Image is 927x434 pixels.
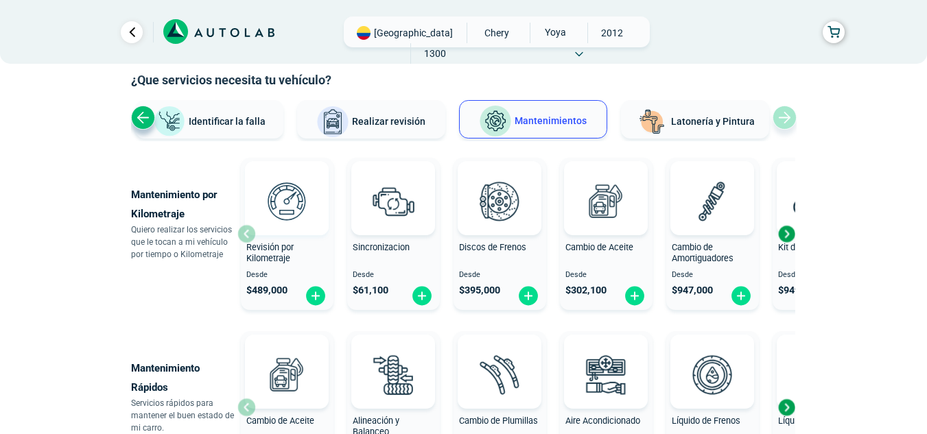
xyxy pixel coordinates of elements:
[778,285,819,296] span: $ 949,000
[246,271,328,280] span: Desde
[682,171,742,231] img: amortiguadores-v3.svg
[257,171,317,231] img: revision_por_kilometraje-v3.svg
[624,285,646,306] img: fi_plus-circle2.svg
[621,100,769,138] button: Latonería y Pintura
[246,285,288,296] span: $ 489,000
[153,106,186,138] img: Identificar la falla
[666,158,759,310] button: Cambio de Amortiguadores Desde $947,000
[353,242,410,252] span: Sincronizacion
[297,100,445,138] button: Realizar revisión
[730,285,752,306] img: fi_plus-circle2.svg
[357,26,371,40] img: Flag of COLOMBIA
[353,285,388,296] span: $ 61,100
[692,164,733,205] img: AD0BCuuxAAAAAElFTkSuQmCC
[352,116,425,127] span: Realizar revisión
[459,415,538,426] span: Cambio de Plumillas
[459,100,607,138] button: Mantenimientos
[530,23,579,42] span: Yoya
[672,271,753,280] span: Desde
[473,23,521,43] span: CHERY
[515,115,587,126] span: Mantenimientos
[560,158,653,310] button: Cambio de Aceite Desde $302,100
[469,344,530,405] img: plumillas-v3.svg
[672,285,713,296] span: $ 947,000
[131,71,797,89] h2: ¿Que servicios necesita tu vehículo?
[479,105,512,138] img: Mantenimientos
[241,158,333,310] button: Revisión por Kilometraje Desde $489,000
[565,285,607,296] span: $ 302,100
[773,158,865,310] button: Kit de Repartición Desde $949,000
[671,116,755,127] span: Latonería y Pintura
[788,344,849,405] img: liquido_refrigerante-v3.svg
[347,158,440,310] button: Sincronizacion Desde $61,100
[131,224,237,261] p: Quiero realizar los servicios que le tocan a mi vehículo por tiempo o Kilometraje
[363,344,423,405] img: alineacion_y_balanceo-v3.svg
[576,171,636,231] img: cambio_de_aceite-v3.svg
[479,337,520,378] img: AD0BCuuxAAAAAElFTkSuQmCC
[682,344,742,405] img: liquido_frenos-v3.svg
[131,106,155,130] div: Previous slide
[459,285,500,296] span: $ 395,000
[454,158,546,310] button: Discos de Frenos Desde $395,000
[131,359,237,397] p: Mantenimiento Rápidos
[316,106,349,138] img: Realizar revisión
[411,285,433,306] img: fi_plus-circle2.svg
[363,171,423,231] img: sincronizacion-v3.svg
[565,242,633,252] span: Cambio de Aceite
[565,271,647,280] span: Desde
[305,285,327,306] img: fi_plus-circle2.svg
[576,344,636,405] img: aire_acondicionado-v3.svg
[266,164,307,205] img: AD0BCuuxAAAAAElFTkSuQmCC
[353,271,434,280] span: Desde
[517,285,539,306] img: fi_plus-circle2.svg
[459,271,541,280] span: Desde
[585,337,626,378] img: AD0BCuuxAAAAAElFTkSuQmCC
[793,188,845,215] img: correa_de_reparticion-v3.svg
[778,415,856,426] span: Líquido Refrigerante
[778,242,846,252] span: Kit de Repartición
[635,106,668,138] img: Latonería y Pintura
[692,337,733,378] img: AD0BCuuxAAAAAElFTkSuQmCC
[479,164,520,205] img: AD0BCuuxAAAAAElFTkSuQmCC
[469,171,530,231] img: frenos2-v3.svg
[459,242,526,252] span: Discos de Frenos
[246,242,294,264] span: Revisión por Kilometraje
[672,415,740,426] span: Líquido de Frenos
[374,26,453,40] span: [GEOGRAPHIC_DATA]
[121,21,143,43] a: Ir al paso anterior
[776,397,797,418] div: Next slide
[131,185,237,224] p: Mantenimiento por Kilometraje
[776,224,797,244] div: Next slide
[373,337,414,378] img: AD0BCuuxAAAAAElFTkSuQmCC
[131,397,237,434] p: Servicios rápidos para mantener el buen estado de mi carro.
[135,100,283,138] button: Identificar la falla
[585,164,626,205] img: AD0BCuuxAAAAAElFTkSuQmCC
[246,415,314,426] span: Cambio de Aceite
[672,242,734,264] span: Cambio de Amortiguadores
[411,43,460,64] span: 1300
[257,344,317,405] img: cambio_de_aceite-v3.svg
[565,415,640,426] span: Aire Acondicionado
[189,115,266,126] span: Identificar la falla
[778,271,860,280] span: Desde
[588,23,637,43] span: 2012
[266,337,307,378] img: AD0BCuuxAAAAAElFTkSuQmCC
[373,164,414,205] img: AD0BCuuxAAAAAElFTkSuQmCC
